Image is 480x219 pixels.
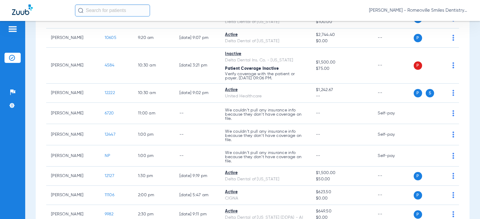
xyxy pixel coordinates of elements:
span: $0.00 [316,195,368,202]
td: [DATE] 9:19 PM [175,167,220,186]
td: 1:30 PM [133,167,175,186]
span: Patient Coverage Inactive [225,67,279,71]
td: 10:30 AM [133,84,175,103]
div: Delta Dental Ins. Co. - [US_STATE] [225,57,306,64]
span: 10605 [105,36,116,40]
div: CIGNA [225,195,306,202]
td: [DATE] 9:02 PM [175,84,220,103]
span: [PERSON_NAME] - Romeoville Smiles Dentistry [369,7,468,13]
span: $1,500.00 [316,170,368,176]
td: -- [373,48,413,84]
span: P [414,210,422,219]
td: [PERSON_NAME] [46,124,100,145]
td: [DATE] 3:21 PM [175,48,220,84]
span: $623.50 [316,189,368,195]
p: Verify coverage with the patient or payer. [DATE] 09:06 PM. [225,72,306,80]
td: -- [175,103,220,124]
img: group-dot-blue.svg [452,211,454,217]
td: -- [175,124,220,145]
span: $75.00 [316,66,368,72]
td: 2:00 PM [133,186,175,205]
span: P [414,191,422,200]
img: group-dot-blue.svg [452,173,454,179]
div: Active [225,208,306,215]
span: P [414,89,422,97]
td: -- [373,28,413,48]
span: $1,500.00 [316,59,368,66]
span: P [414,172,422,180]
img: group-dot-blue.svg [452,110,454,116]
span: $50.00 [316,176,368,182]
td: -- [373,167,413,186]
p: We couldn’t pull any insurance info because they don’t have coverage on file. [225,151,306,163]
img: Search Icon [78,8,83,13]
img: hamburger-icon [8,25,17,33]
td: [PERSON_NAME] [46,84,100,103]
td: -- [373,84,413,103]
span: S [426,89,434,97]
div: Active [225,32,306,38]
span: 12447 [105,132,115,137]
p: We couldn’t pull any insurance info because they don’t have coverage on file. [225,129,306,142]
span: 4584 [105,63,115,67]
span: 12127 [105,174,114,178]
div: Inactive [225,51,306,57]
td: 9:20 AM [133,28,175,48]
span: -- [316,154,320,158]
td: 1:00 PM [133,124,175,145]
img: group-dot-blue.svg [452,132,454,138]
img: group-dot-blue.svg [452,35,454,41]
span: 6720 [105,111,114,115]
td: Self-pay [373,103,413,124]
span: $100.00 [316,19,368,25]
span: 12222 [105,91,115,95]
img: Zuub Logo [12,4,33,15]
p: We couldn’t pull any insurance info because they don’t have coverage on file. [225,108,306,121]
td: [PERSON_NAME] [46,167,100,186]
td: -- [373,186,413,205]
td: -- [175,145,220,167]
img: group-dot-blue.svg [452,62,454,68]
div: Delta Dental of [US_STATE] [225,38,306,44]
div: Delta Dental of [US_STATE] [225,176,306,182]
td: Self-pay [373,145,413,167]
td: [DATE] 5:47 AM [175,186,220,205]
div: Active [225,170,306,176]
td: 10:30 AM [133,48,175,84]
div: Active [225,87,306,93]
td: [DATE] 9:07 PM [175,28,220,48]
td: [PERSON_NAME] [46,103,100,124]
img: group-dot-blue.svg [452,90,454,96]
span: NP [105,154,110,158]
td: [PERSON_NAME] [46,48,100,84]
img: group-dot-blue.svg [452,192,454,198]
span: $0.00 [316,38,368,44]
td: [PERSON_NAME] [46,186,100,205]
div: Active [225,189,306,195]
span: -- [316,93,368,99]
td: [PERSON_NAME] [46,28,100,48]
span: P [414,34,422,42]
span: -- [316,111,320,115]
td: Self-pay [373,124,413,145]
span: 9982 [105,212,114,216]
div: Delta Dental of [US_STATE] [225,19,306,25]
span: P [414,61,422,70]
img: group-dot-blue.svg [452,153,454,159]
span: -- [316,132,320,137]
span: $1,242.67 [316,87,368,93]
input: Search for patients [75,4,150,16]
div: United Healthcare [225,93,306,99]
td: 11:00 AM [133,103,175,124]
td: [PERSON_NAME] [46,145,100,167]
td: 1:00 PM [133,145,175,167]
span: $649.50 [316,208,368,215]
span: 11106 [105,193,114,197]
span: $2,744.40 [316,32,368,38]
